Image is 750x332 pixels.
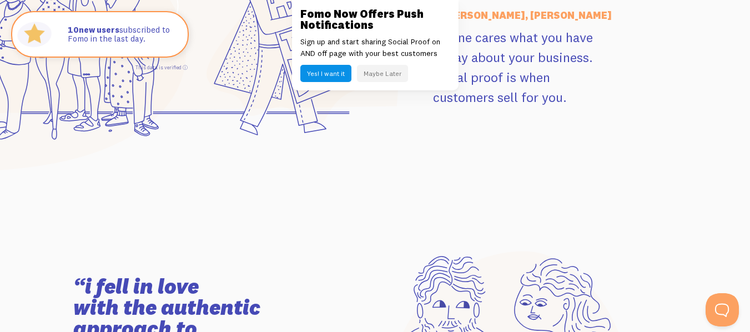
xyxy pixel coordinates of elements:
[300,65,351,82] button: Yes! I want it
[706,293,739,326] iframe: Help Scout Beacon - Open
[357,65,408,82] button: Maybe Later
[68,25,177,44] p: subscribed to Fomo in the last day.
[300,8,450,30] h3: Fomo Now Offers Push Notifications
[433,27,677,107] p: no one cares what you have to say about your business. social proof is when customers sell for you.
[300,36,450,59] p: Sign up and start sharing Social Proof on AND off page with your best customers
[68,24,119,35] strong: new users
[14,14,54,54] img: Fomo
[68,25,79,35] span: 10
[433,4,677,27] h5: — [PERSON_NAME], [PERSON_NAME]
[135,64,188,70] a: This data is verified ⓘ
